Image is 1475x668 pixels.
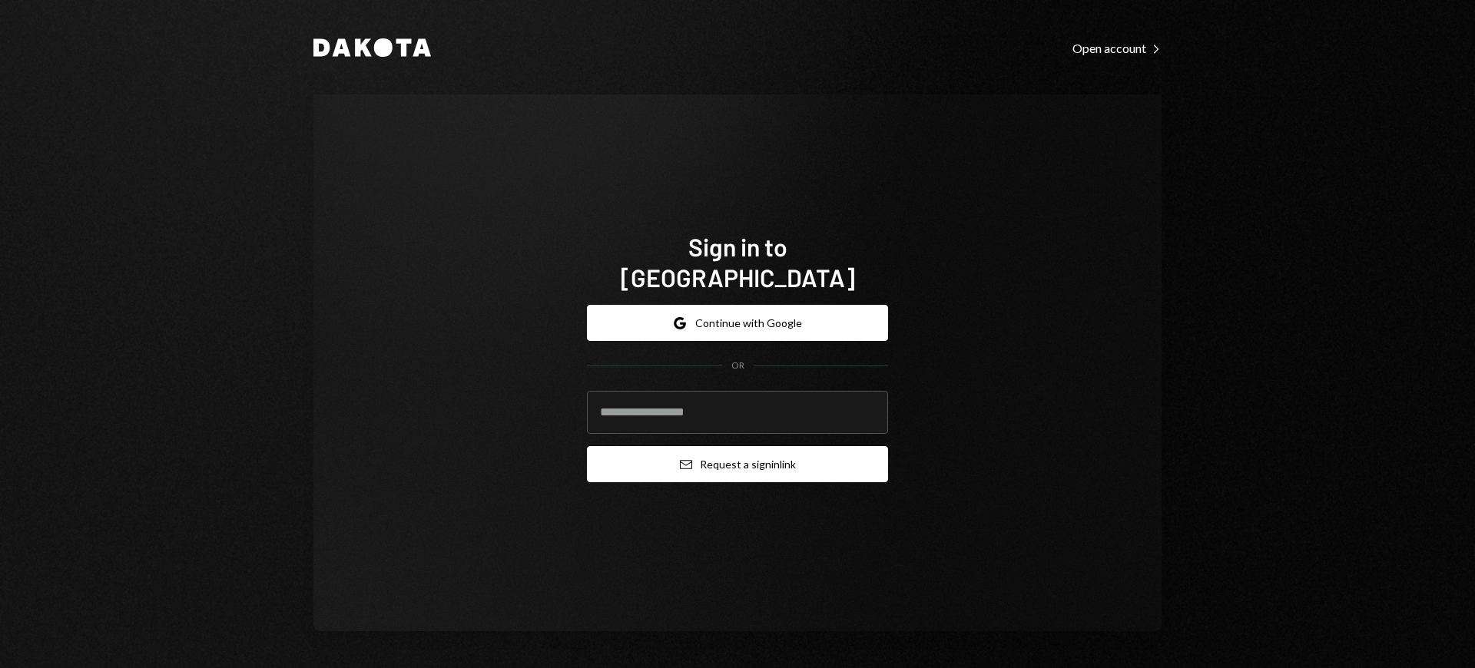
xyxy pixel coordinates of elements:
h1: Sign in to [GEOGRAPHIC_DATA] [587,231,888,293]
button: Continue with Google [587,305,888,341]
a: Open account [1072,39,1162,56]
div: OR [731,359,744,372]
div: Open account [1072,41,1162,56]
button: Request a signinlink [587,446,888,482]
